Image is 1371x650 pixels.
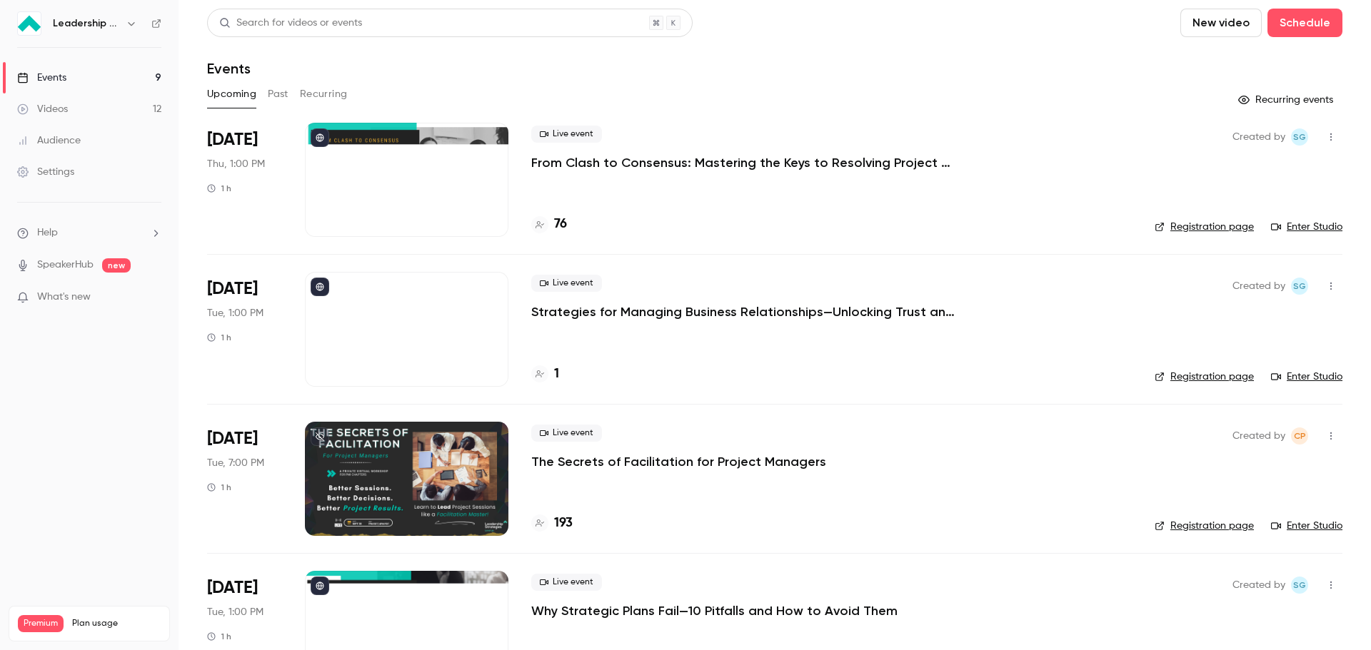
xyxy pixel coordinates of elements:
button: Schedule [1267,9,1342,37]
span: Chyenne Pastrana [1291,427,1308,445]
a: The Secrets of Facilitation for Project Managers [531,453,826,470]
a: Registration page [1155,519,1254,533]
li: help-dropdown-opener [17,225,161,240]
span: Created by [1232,577,1285,594]
a: 76 [531,215,567,234]
span: Shay Gant [1291,278,1308,295]
a: Registration page [1155,220,1254,234]
div: Audience [17,133,81,148]
div: 1 h [207,482,231,493]
button: New video [1180,9,1262,37]
span: Shay Gant [1291,128,1308,146]
h6: Leadership Strategies - 2025 Webinars [53,16,120,31]
span: Premium [18,615,64,632]
span: [DATE] [207,128,258,151]
span: SG [1293,278,1306,295]
div: Search for videos or events [219,16,362,31]
span: Help [37,225,58,240]
h4: 76 [554,215,567,234]
span: What's new [37,290,91,305]
span: Tue, 1:00 PM [207,306,263,320]
div: Events [17,71,66,85]
span: Plan usage [72,618,161,629]
span: Live event [531,425,602,442]
span: Tue, 1:00 PM [207,605,263,619]
div: 1 h [207,183,231,194]
div: Videos [17,102,68,116]
span: Tue, 7:00 PM [207,456,264,470]
a: Why Strategic Plans Fail—10 Pitfalls and How to Avoid Them [531,602,898,619]
h4: 1 [554,365,559,384]
div: 1 h [207,631,231,642]
span: Created by [1232,128,1285,146]
div: Sep 23 Tue, 1:00 PM (America/New York) [207,272,282,386]
span: Live event [531,126,602,143]
span: [DATE] [207,577,258,599]
a: 193 [531,514,573,533]
h1: Events [207,60,251,77]
span: Shay Gant [1291,577,1308,594]
button: Recurring events [1232,88,1342,111]
span: Live event [531,574,602,591]
span: Created by [1232,427,1285,445]
span: SG [1293,128,1306,146]
div: 1 h [207,332,231,343]
a: Enter Studio [1271,519,1342,533]
span: [DATE] [207,278,258,300]
a: Enter Studio [1271,220,1342,234]
a: From Clash to Consensus: Mastering the Keys to Resolving Project Conflicts [531,154,960,171]
a: SpeakerHub [37,258,94,273]
div: Sep 11 Thu, 1:00 PM (America/New York) [207,123,282,237]
img: Leadership Strategies - 2025 Webinars [18,12,41,35]
a: Registration page [1155,370,1254,384]
span: Thu, 1:00 PM [207,157,265,171]
div: Sep 30 Tue, 7:00 PM (America/New York) [207,422,282,536]
span: [DATE] [207,427,258,450]
span: new [102,258,131,273]
span: Created by [1232,278,1285,295]
button: Upcoming [207,83,256,106]
span: CP [1294,427,1306,445]
span: Live event [531,275,602,292]
a: 1 [531,365,559,384]
span: SG [1293,577,1306,594]
iframe: Noticeable Trigger [144,291,161,304]
button: Recurring [300,83,348,106]
div: Settings [17,165,74,179]
a: Enter Studio [1271,370,1342,384]
h4: 193 [554,514,573,533]
a: Strategies for Managing Business Relationships—Unlocking Trust and Communication [531,303,960,320]
button: Past [268,83,288,106]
